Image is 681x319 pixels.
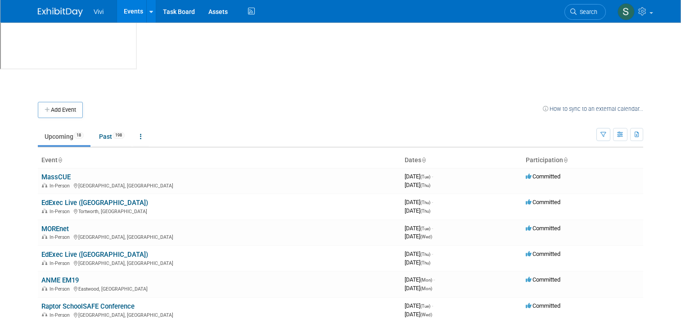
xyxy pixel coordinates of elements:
span: (Thu) [420,183,430,188]
span: Committed [526,173,560,180]
span: In-Person [50,183,72,189]
span: [DATE] [405,233,432,240]
span: In-Person [50,234,72,240]
div: [GEOGRAPHIC_DATA], [GEOGRAPHIC_DATA] [41,311,397,318]
button: Add Event [38,102,83,118]
img: In-Person Event [42,260,47,265]
th: Dates [401,153,522,168]
span: (Thu) [420,260,430,265]
div: Eastwood, [GEOGRAPHIC_DATA] [41,285,397,292]
img: Sandra Wimer [618,3,635,20]
span: (Mon) [420,286,432,291]
span: (Wed) [420,312,432,317]
a: MassCUE [41,173,71,181]
span: [DATE] [405,276,435,283]
span: (Mon) [420,278,432,283]
span: (Wed) [420,234,432,239]
a: MOREnet [41,225,69,233]
span: In-Person [50,286,72,292]
a: Sort by Event Name [58,156,62,164]
span: [DATE] [405,302,433,309]
span: [DATE] [405,225,433,232]
div: [GEOGRAPHIC_DATA], [GEOGRAPHIC_DATA] [41,259,397,266]
a: Sort by Start Date [421,156,426,164]
span: [DATE] [405,182,430,188]
span: - [432,225,433,232]
span: [DATE] [405,251,433,257]
a: How to sync to an external calendar... [543,105,643,112]
span: [DATE] [405,173,433,180]
img: In-Person Event [42,209,47,213]
span: Search [577,9,597,15]
span: Committed [526,225,560,232]
span: (Tue) [420,174,430,179]
img: In-Person Event [42,312,47,317]
img: In-Person Event [42,234,47,239]
span: In-Person [50,312,72,318]
a: Upcoming18 [38,128,90,145]
span: - [432,199,433,205]
img: In-Person Event [42,286,47,291]
span: In-Person [50,209,72,214]
div: [GEOGRAPHIC_DATA], [GEOGRAPHIC_DATA] [41,233,397,240]
span: Vivi [94,8,104,15]
span: - [433,276,435,283]
a: Sort by Participation Type [563,156,568,164]
span: Committed [526,276,560,283]
img: In-Person Event [42,183,47,187]
span: (Tue) [420,226,430,231]
span: 198 [113,132,125,139]
span: Committed [526,199,560,205]
span: [DATE] [405,285,432,292]
span: 18 [74,132,84,139]
a: EdExec Live ([GEOGRAPHIC_DATA]) [41,199,148,207]
a: EdExec Live ([GEOGRAPHIC_DATA]) [41,251,148,259]
span: - [432,302,433,309]
div: Tortworth, [GEOGRAPHIC_DATA] [41,207,397,214]
div: [GEOGRAPHIC_DATA], [GEOGRAPHIC_DATA] [41,182,397,189]
span: [DATE] [405,259,430,266]
span: Committed [526,251,560,257]
span: [DATE] [405,207,430,214]
span: In-Person [50,260,72,266]
span: (Thu) [420,209,430,214]
span: [DATE] [405,199,433,205]
a: ANME EM19 [41,276,79,284]
th: Participation [522,153,643,168]
span: [DATE] [405,311,432,318]
a: Raptor SchoolSAFE Conference [41,302,135,310]
span: (Tue) [420,304,430,309]
span: (Thu) [420,252,430,257]
span: (Thu) [420,200,430,205]
a: Past198 [92,128,131,145]
a: Search [564,4,606,20]
span: - [432,173,433,180]
span: Committed [526,302,560,309]
span: - [432,251,433,257]
img: ExhibitDay [38,8,83,17]
th: Event [38,153,401,168]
